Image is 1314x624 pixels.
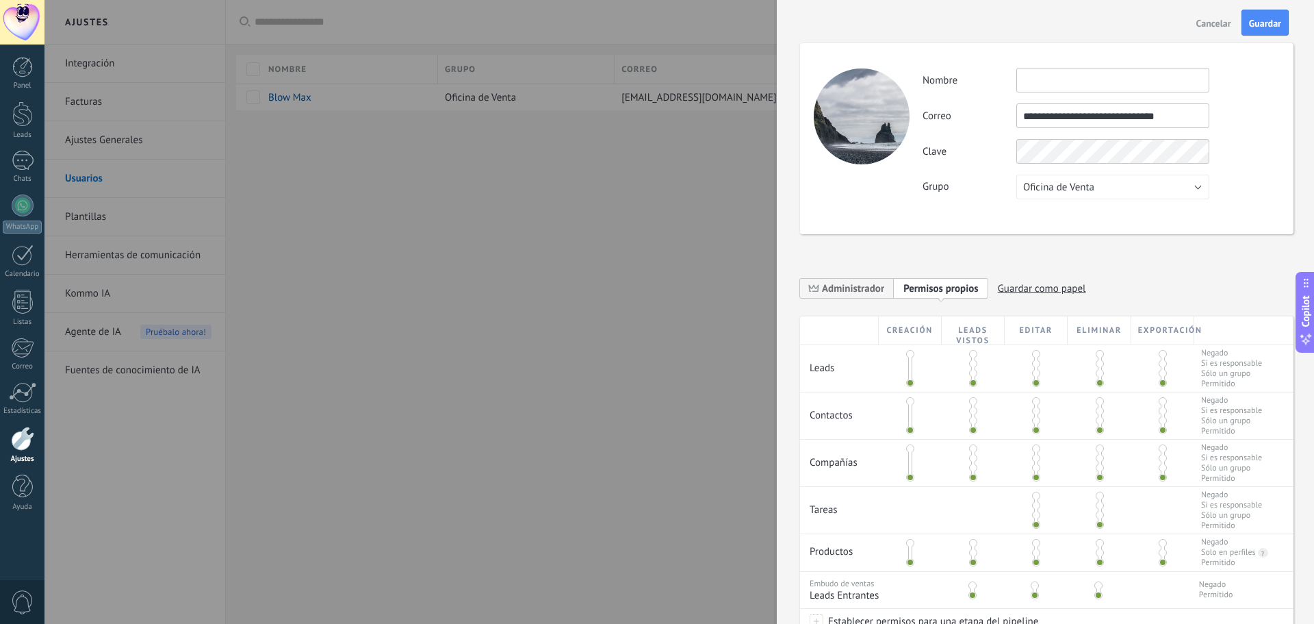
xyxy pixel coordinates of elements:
[3,318,42,327] div: Listas
[1201,369,1262,379] span: Sólo un grupo
[1201,547,1256,558] div: Solo en perfiles
[800,345,879,382] div: Leads
[800,277,894,299] span: Administrador
[800,534,879,565] div: Productos
[1201,521,1262,531] span: Permitido
[800,440,879,476] div: Compañías
[1068,316,1131,345] div: Eliminar
[1201,379,1262,389] span: Permitido
[1258,548,1265,558] div: ?
[3,362,42,371] div: Correo
[3,175,42,184] div: Chats
[1131,316,1194,345] div: Exportación
[998,278,1086,299] span: Guardar como papel
[923,180,1016,193] label: Grupo
[1201,348,1262,358] span: Negado
[923,145,1016,158] label: Clave
[810,589,937,602] span: Leads Entrantes
[3,503,42,512] div: Ayuda
[1201,405,1262,416] span: Si es responsable
[923,74,1016,87] label: Nombre
[3,407,42,416] div: Estadísticas
[3,221,42,234] div: WhatsApp
[1023,181,1094,194] span: Oficina de Venta
[810,579,874,589] span: Embudo de ventas
[1241,10,1289,36] button: Guardar
[1201,473,1262,484] span: Permitido
[800,392,879,429] div: Contactos
[1201,358,1262,369] span: Si es responsable
[1299,295,1313,327] span: Copilot
[903,282,979,295] span: Permisos propios
[1201,426,1262,436] span: Permitido
[923,110,1016,123] label: Correo
[822,282,884,295] span: Administrador
[1201,537,1228,547] div: Negado
[1201,416,1262,426] span: Sólo un grupo
[1249,18,1281,28] span: Guardar
[942,316,1005,345] div: Leads vistos
[1201,510,1262,521] span: Sólo un grupo
[3,82,42,90] div: Panel
[800,487,879,523] div: Tareas
[1201,558,1235,568] div: Permitido
[1016,175,1209,199] button: Oficina de Venta
[3,455,42,464] div: Ajustes
[879,316,942,345] div: Creación
[1201,500,1262,510] span: Si es responsable
[3,131,42,140] div: Leads
[1201,442,1262,453] span: Negado
[1191,12,1237,34] button: Cancelar
[1201,453,1262,463] span: Si es responsable
[1005,316,1068,345] div: Editar
[3,270,42,279] div: Calendario
[1201,395,1262,405] span: Negado
[1201,463,1262,473] span: Sólo un grupo
[1196,18,1231,28] span: Cancelar
[1199,590,1233,600] span: Permitido
[1199,579,1233,590] span: Negado
[1201,490,1262,500] span: Negado
[894,277,988,299] span: Añadir nueva función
